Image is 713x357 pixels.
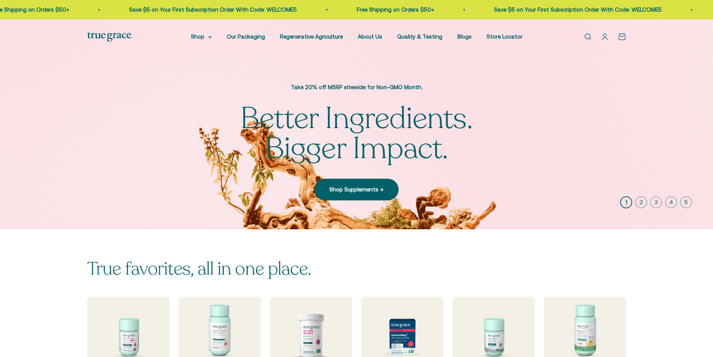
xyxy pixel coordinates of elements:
[650,196,662,208] button: 3
[635,196,647,208] button: 2
[87,257,311,281] split-lines: True favorites, all in one place.
[615,6,693,13] a: Free Shipping on Orders $50+
[191,32,212,41] summary: Shop
[620,196,632,208] button: 1
[680,196,692,208] button: 5
[233,83,480,92] p: Take 20% off MSRP sitewide for Non-GMO Month.
[250,6,328,13] a: Free Shipping on Orders $50+
[280,33,343,40] a: Regenerative Agriculture
[240,98,473,169] split-lines: Better Ingredients. Bigger Impact.
[388,5,555,14] p: Save $5 on Your First Subscription Order With Code: WELCOME5
[397,33,442,40] a: Quality & Testing
[457,33,472,40] a: Blogs
[358,33,382,40] a: About Us
[665,196,677,208] button: 4
[227,33,265,40] a: Our Packaging
[23,5,191,14] p: Save $5 on Your First Subscription Order With Code: WELCOME5
[487,33,522,40] a: Store Locator
[314,179,399,200] a: Shop Supplements →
